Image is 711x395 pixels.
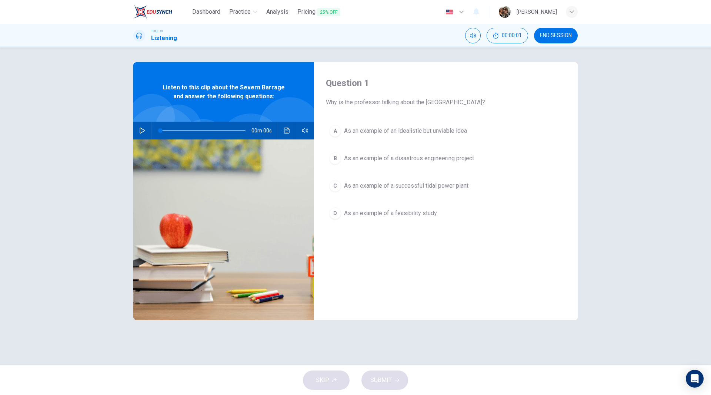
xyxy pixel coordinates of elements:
div: Open Intercom Messenger [686,370,704,388]
button: AAs an example of an idealistic but unviable idea [326,122,566,140]
img: EduSynch logo [133,4,172,19]
button: Pricing25% OFF [294,5,343,19]
img: Profile picture [499,6,511,18]
span: TOEFL® [151,29,163,34]
button: Practice [226,5,260,19]
div: C [329,180,341,192]
div: B [329,152,341,164]
div: [PERSON_NAME] [517,7,557,16]
div: D [329,207,341,219]
span: As an example of a successful tidal power plant [344,181,468,190]
div: Hide [487,28,528,43]
span: Practice [229,7,251,16]
span: Dashboard [192,7,220,16]
img: Listen to this clip about the Severn Barrage and answer the following questions: [133,139,314,320]
button: Dashboard [189,5,223,19]
button: 00:00:01 [487,28,528,43]
span: Why is the professor talking about the [GEOGRAPHIC_DATA]? [326,98,566,107]
h1: Listening [151,34,177,43]
h4: Question 1 [326,77,566,89]
span: Listen to this clip about the Severn Barrage and answer the following questions: [157,83,290,101]
span: 00:00:01 [502,33,522,39]
img: en [445,9,454,15]
span: Pricing [297,7,340,17]
span: Analysis [266,7,288,16]
span: As an example of a feasibility study [344,209,437,218]
div: A [329,125,341,137]
button: Analysis [263,5,291,19]
button: BAs an example of a disastrous engineering project [326,149,566,168]
button: CAs an example of a successful tidal power plant [326,177,566,195]
button: END SESSION [534,28,578,43]
div: Mute [465,28,481,43]
span: 25% OFF [317,8,340,16]
a: EduSynch logo [133,4,189,19]
span: END SESSION [540,33,572,39]
span: As an example of a disastrous engineering project [344,154,474,163]
span: As an example of an idealistic but unviable idea [344,126,467,135]
button: DAs an example of a feasibility study [326,204,566,223]
button: Click to see the audio transcription [281,122,293,139]
span: 00m 00s [251,122,278,139]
